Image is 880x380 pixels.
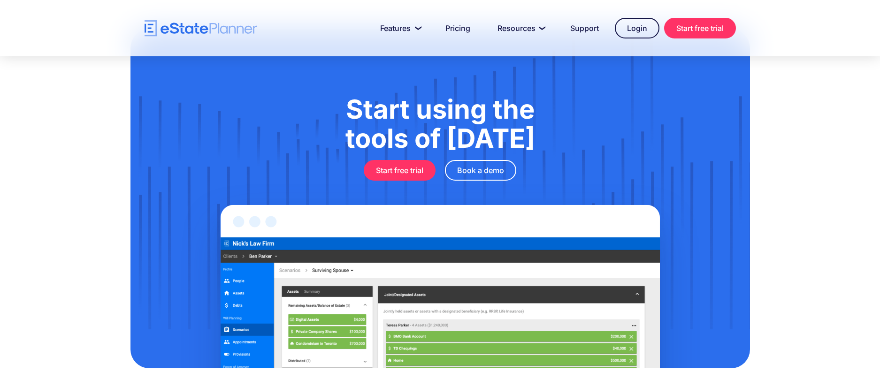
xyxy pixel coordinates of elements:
[559,19,610,38] a: Support
[434,19,482,38] a: Pricing
[664,18,736,38] a: Start free trial
[486,19,554,38] a: Resources
[145,20,257,37] a: home
[615,18,659,38] a: Login
[369,19,429,38] a: Features
[177,95,703,153] h1: Start using the tools of [DATE]
[445,160,516,181] a: Book a demo
[364,160,436,181] a: Start free trial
